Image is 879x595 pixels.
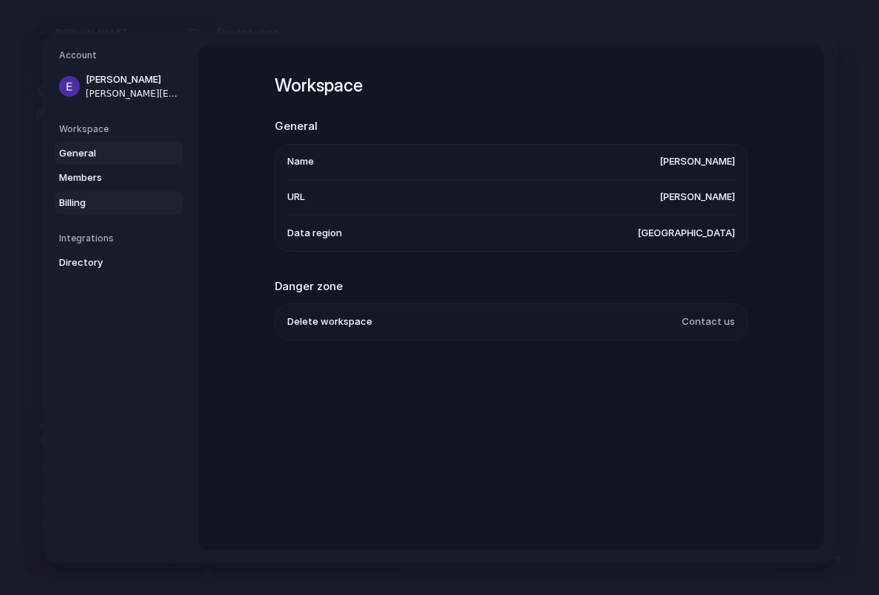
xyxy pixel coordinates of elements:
span: [PERSON_NAME][EMAIL_ADDRESS][PERSON_NAME][DOMAIN_NAME] [86,86,180,100]
span: Contact us [681,314,734,329]
a: Members [55,166,183,190]
span: URL [287,190,304,204]
span: [GEOGRAPHIC_DATA] [637,225,734,240]
a: General [55,141,183,165]
a: [PERSON_NAME][PERSON_NAME][EMAIL_ADDRESS][PERSON_NAME][DOMAIN_NAME] [55,68,183,105]
h5: Integrations [59,232,183,245]
span: Directory [59,255,154,270]
h1: Workspace [274,72,747,99]
h5: Account [59,49,183,62]
span: [PERSON_NAME] [659,190,734,204]
a: Billing [55,190,183,214]
span: Data region [287,225,341,240]
h2: General [274,118,747,135]
h2: Danger zone [274,278,747,295]
span: [PERSON_NAME] [86,72,180,87]
h5: Workspace [59,122,183,135]
span: General [59,145,154,160]
a: Directory [55,251,183,275]
span: Delete workspace [287,314,372,329]
span: Members [59,171,154,185]
span: [PERSON_NAME] [659,154,734,169]
span: Billing [59,195,154,210]
span: Name [287,154,313,169]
